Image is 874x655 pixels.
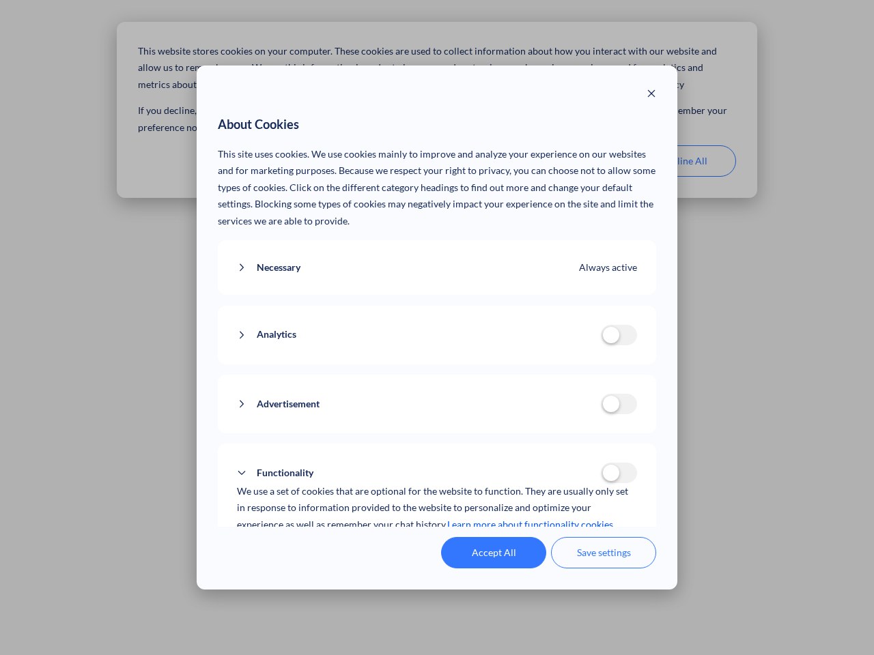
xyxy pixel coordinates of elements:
[647,87,656,104] button: Close modal
[237,483,638,534] p: We use a set of cookies that are optional for the website to function. They are usually only set ...
[257,396,320,413] span: Advertisement
[218,114,299,136] span: About Cookies
[218,146,657,230] p: This site uses cookies. We use cookies mainly to improve and analyze your experience on our websi...
[257,259,300,276] span: Necessary
[551,537,656,568] button: Save settings
[237,396,601,413] button: Advertisement
[237,326,601,343] button: Analytics
[237,259,580,276] button: Necessary
[257,326,296,343] span: Analytics
[441,537,546,568] button: Accept All
[579,259,637,276] span: Always active
[806,589,874,655] iframe: Chat Widget
[447,516,615,534] a: Learn more about functionality cookies.
[237,465,601,482] button: Functionality
[257,465,313,482] span: Functionality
